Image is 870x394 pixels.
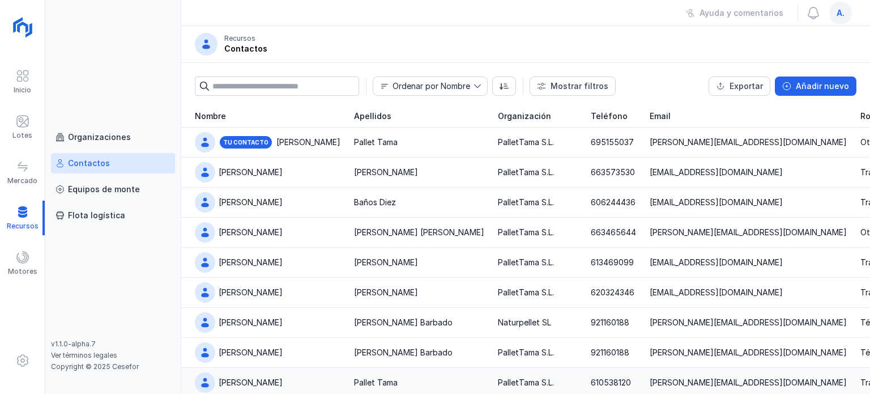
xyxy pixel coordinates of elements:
[51,179,175,200] a: Equipos de monte
[354,111,391,122] span: Apellidos
[709,77,770,96] button: Exportar
[650,137,847,148] div: [PERSON_NAME][EMAIL_ADDRESS][DOMAIN_NAME]
[219,287,283,298] div: [PERSON_NAME]
[51,351,117,359] a: Ver términos legales
[591,111,628,122] span: Teléfono
[650,347,847,358] div: [PERSON_NAME][EMAIL_ADDRESS][DOMAIN_NAME]
[354,197,396,208] div: Baños Diez
[219,347,283,358] div: [PERSON_NAME]
[354,137,398,148] div: Pallet Tama
[591,317,629,328] div: 921160188
[530,77,616,96] button: Mostrar filtros
[498,257,554,268] div: PalletTama S.L.
[679,3,791,23] button: Ayuda y comentarios
[650,197,783,208] div: [EMAIL_ADDRESS][DOMAIN_NAME]
[498,287,554,298] div: PalletTama S.L.
[498,137,554,148] div: PalletTama S.L.
[68,132,131,143] div: Organizaciones
[68,184,140,195] div: Equipos de monte
[498,317,551,328] div: Naturpellet SL
[498,377,554,388] div: PalletTama S.L.
[276,137,340,148] div: [PERSON_NAME]
[796,81,849,92] div: Añadir nuevo
[8,13,37,41] img: logoRight.svg
[700,7,783,19] div: Ayuda y comentarios
[219,377,283,388] div: [PERSON_NAME]
[224,34,255,43] div: Recursos
[650,377,847,388] div: [PERSON_NAME][EMAIL_ADDRESS][DOMAIN_NAME]
[650,287,783,298] div: [EMAIL_ADDRESS][DOMAIN_NAME]
[393,82,470,90] div: Ordenar por Nombre
[650,317,847,328] div: [PERSON_NAME][EMAIL_ADDRESS][DOMAIN_NAME]
[650,257,783,268] div: [EMAIL_ADDRESS][DOMAIN_NAME]
[591,257,634,268] div: 613469099
[591,137,634,148] div: 695155037
[498,347,554,358] div: PalletTama S.L.
[51,153,175,173] a: Contactos
[14,86,31,95] div: Inicio
[354,167,418,178] div: [PERSON_NAME]
[354,227,484,238] div: [PERSON_NAME] [PERSON_NAME]
[354,347,453,358] div: [PERSON_NAME] Barbado
[219,227,283,238] div: [PERSON_NAME]
[354,287,418,298] div: [PERSON_NAME]
[354,257,418,268] div: [PERSON_NAME]
[591,197,636,208] div: 606244436
[551,81,608,92] div: Mostrar filtros
[354,317,453,328] div: [PERSON_NAME] Barbado
[68,210,125,221] div: Flota logística
[219,167,283,178] div: [PERSON_NAME]
[219,135,273,150] div: Tu contacto
[219,257,283,268] div: [PERSON_NAME]
[68,158,110,169] div: Contactos
[650,167,783,178] div: [EMAIL_ADDRESS][DOMAIN_NAME]
[650,227,847,238] div: [PERSON_NAME][EMAIL_ADDRESS][DOMAIN_NAME]
[354,377,398,388] div: Pallet Tama
[837,7,845,19] span: a.
[775,77,856,96] button: Añadir nuevo
[650,111,671,122] span: Email
[591,167,635,178] div: 663573530
[8,267,37,276] div: Motores
[498,227,554,238] div: PalletTama S.L.
[591,377,631,388] div: 610538120
[12,131,32,140] div: Lotes
[219,197,283,208] div: [PERSON_NAME]
[219,317,283,328] div: [PERSON_NAME]
[591,227,636,238] div: 663465644
[498,197,554,208] div: PalletTama S.L.
[591,287,634,298] div: 620324346
[730,81,763,92] div: Exportar
[51,362,175,371] div: Copyright © 2025 Cesefor
[224,43,267,54] div: Contactos
[498,111,551,122] span: Organización
[195,111,226,122] span: Nombre
[591,347,629,358] div: 921160188
[498,167,554,178] div: PalletTama S.L.
[51,127,175,147] a: Organizaciones
[7,176,37,185] div: Mercado
[51,340,175,349] div: v1.1.0-alpha.7
[373,77,474,95] span: Nombre
[51,205,175,226] a: Flota logística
